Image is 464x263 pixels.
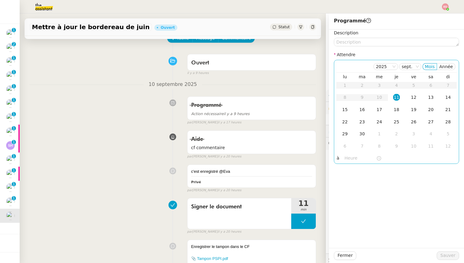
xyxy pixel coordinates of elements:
[354,128,371,140] td: 30/09/2025
[32,24,149,30] span: Mettre à jour le bordereau de juin
[12,196,16,200] nz-badge-sup: 1
[354,140,371,153] td: 07/10/2025
[425,64,435,69] span: Mois
[12,140,16,144] nz-badge-sup: 1
[176,35,189,42] span: Tâche
[359,143,365,149] div: 7
[12,42,16,46] nz-badge-sup: 2
[388,91,405,104] td: 11/09/2025
[427,130,434,137] div: 4
[354,116,371,128] td: 23/09/2025
[336,128,354,140] td: 29/09/2025
[427,143,434,149] div: 11
[427,94,434,101] div: 13
[334,30,358,35] label: Description
[192,34,218,43] button: Message
[336,140,354,153] td: 06/10/2025
[278,25,290,29] span: Statut
[218,154,241,159] span: il y a 20 heures
[12,168,16,172] nz-badge-sup: 1
[328,141,379,146] span: 💬
[13,70,15,75] p: 1
[442,3,449,10] img: svg
[410,94,417,101] div: 12
[6,57,15,66] img: users%2Fa6PbEmLwvGXylUqKytRPpDpAx153%2Favatar%2Ffanny.png
[13,140,15,145] p: 1
[191,244,312,250] div: Enregistrer le tampon dans le CF
[6,197,15,206] img: users%2FxgWPCdJhSBeE5T1N2ZiossozSlm1%2Favatar%2F5b22230b-e380-461f-81e9-808a3aa6de32
[187,188,192,193] span: par
[187,120,192,125] span: par
[445,130,451,137] div: 5
[326,137,464,149] div: 💬Commentaires 5
[371,116,388,128] td: 24/09/2025
[187,229,192,234] span: par
[439,140,457,153] td: 12/10/2025
[376,106,383,113] div: 17
[291,207,316,212] span: min
[354,104,371,116] td: 16/09/2025
[388,140,405,153] td: 09/10/2025
[388,104,405,116] td: 18/09/2025
[191,102,222,108] span: Programmé
[12,182,16,186] nz-badge-sup: 1
[218,188,241,193] span: il y a 20 heures
[191,144,312,151] span: cf commentaire
[6,169,15,178] img: users%2F7K2oJOLpD4dpuCF1ASXv5r22U773%2Favatar%2Finterv002218.jpeg
[6,127,15,136] img: users%2FSclkIUIAuBOhhDrbgjtrSikBoD03%2Favatar%2F48cbc63d-a03d-4817-b5bf-7f7aeed5f2a9
[196,35,215,42] span: Message
[6,43,15,52] img: users%2FNmPW3RcGagVdwlUj0SIRjiM8zA23%2Favatar%2Fb3e8f68e-88d8-429d-a2bd-00fb6f2d12db
[13,42,15,48] p: 2
[6,29,15,38] img: users%2Fa6PbEmLwvGXylUqKytRPpDpAx153%2Favatar%2Ffanny.png
[371,128,388,140] td: 01/10/2025
[160,26,175,29] div: Ouvert
[393,94,400,101] div: 11
[336,74,354,79] th: lun.
[328,257,394,262] span: 🕵️
[187,120,242,125] small: [PERSON_NAME]
[439,128,457,140] td: 05/10/2025
[334,18,371,24] span: Programmé
[328,92,360,99] span: ⚙️
[334,251,356,260] button: Fermer
[376,130,383,137] div: 1
[342,106,348,113] div: 15
[445,143,451,149] div: 12
[445,118,451,125] div: 28
[191,180,201,184] b: Privé
[334,52,355,57] label: Attendre
[437,251,459,260] button: Sauver
[342,118,348,125] div: 22
[376,143,383,149] div: 8
[388,116,405,128] td: 25/09/2025
[393,118,400,125] div: 25
[6,71,15,80] img: users%2Fa6PbEmLwvGXylUqKytRPpDpAx153%2Favatar%2Ffanny.png
[13,196,15,202] p: 1
[410,130,417,137] div: 3
[336,104,354,116] td: 15/09/2025
[218,34,255,43] button: Commentaire
[13,28,15,33] p: 1
[439,64,453,69] span: Année
[6,155,15,164] img: users%2Fa6PbEmLwvGXylUqKytRPpDpAx153%2Favatar%2Ffanny.png
[218,229,241,234] span: il y a 20 heures
[439,91,457,104] td: 14/09/2025
[405,91,422,104] td: 12/09/2025
[354,74,371,79] th: mar.
[422,128,439,140] td: 04/10/2025
[422,116,439,128] td: 27/09/2025
[405,104,422,116] td: 19/09/2025
[371,104,388,116] td: 17/09/2025
[12,28,16,32] nz-badge-sup: 1
[326,90,464,102] div: ⚙️Procédures
[376,118,383,125] div: 24
[12,112,16,116] nz-badge-sup: 1
[393,130,400,137] div: 2
[371,74,388,79] th: mer.
[439,104,457,116] td: 21/09/2025
[337,155,339,162] span: à
[187,154,242,159] small: [PERSON_NAME]
[422,104,439,116] td: 20/09/2025
[13,98,15,103] p: 1
[291,200,316,207] span: 11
